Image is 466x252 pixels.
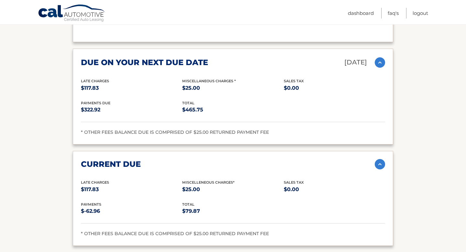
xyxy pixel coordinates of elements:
[81,185,182,194] p: $117.83
[348,8,374,18] a: Dashboard
[182,202,194,207] span: total
[284,84,385,93] p: $0.00
[284,180,304,185] span: Sales Tax
[81,105,182,114] p: $322.92
[81,159,141,169] h2: current due
[182,84,283,93] p: $25.00
[284,185,385,194] p: $0.00
[81,230,385,238] div: * OTHER FEES BALANCE DUE IS COMPRISED OF $25.00 RETURNED PAYMENT FEE
[182,185,283,194] p: $25.00
[375,57,385,68] img: accordion-active.svg
[375,159,385,169] img: accordion-active.svg
[81,84,182,93] p: $117.83
[388,8,399,18] a: FAQ's
[81,79,109,83] span: Late Charges
[81,202,101,207] span: payments
[81,207,182,216] p: $-62.96
[284,79,304,83] span: Sales Tax
[182,180,235,185] span: Miscelleneous Charges*
[81,180,109,185] span: Late Charges
[182,79,236,83] span: Miscellaneous Charges *
[413,8,428,18] a: Logout
[38,4,106,23] a: Cal Automotive
[81,58,208,67] h2: due on your next due date
[344,57,367,68] p: [DATE]
[182,101,194,105] span: total
[182,105,283,114] p: $465.75
[182,207,283,216] p: $79.87
[81,101,110,105] span: Payments Due
[81,129,385,136] div: * OTHER FEES BALANCE DUE IS COMPRISED OF $25.00 RETURNED PAYMENT FEE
